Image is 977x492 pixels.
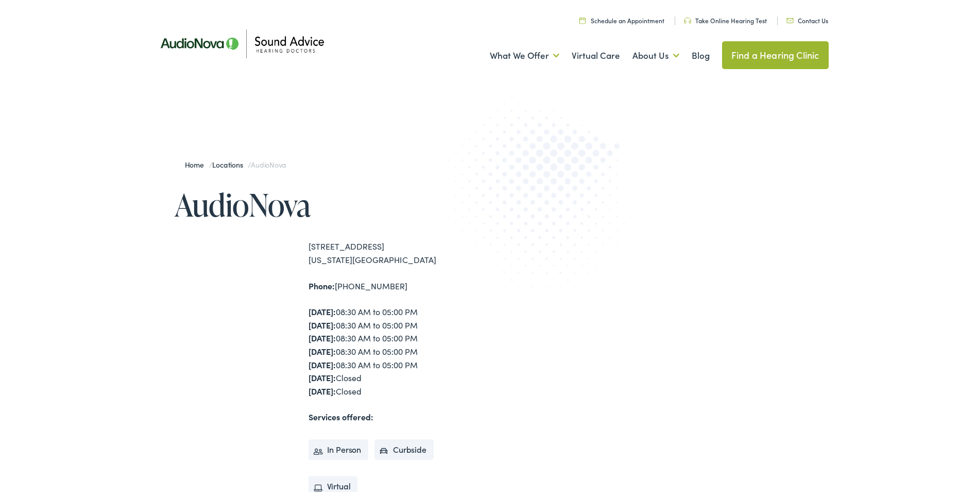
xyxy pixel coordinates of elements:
[572,37,620,75] a: Virtual Care
[308,411,373,422] strong: Services offered:
[374,439,434,460] li: Curbside
[490,37,559,75] a: What We Offer
[579,17,586,24] img: Calendar icon in a unique green color, symbolizing scheduling or date-related features.
[251,159,286,170] span: AudioNova
[786,18,794,23] img: Icon representing mail communication in a unique green color, indicative of contact or communicat...
[308,319,336,331] strong: [DATE]:
[579,16,664,25] a: Schedule an Appointment
[308,372,336,383] strong: [DATE]:
[684,16,767,25] a: Take Online Hearing Test
[722,41,829,69] a: Find a Hearing Clinic
[308,305,489,398] div: 08:30 AM to 05:00 PM 08:30 AM to 05:00 PM 08:30 AM to 05:00 PM 08:30 AM to 05:00 PM 08:30 AM to 0...
[308,306,336,317] strong: [DATE]:
[308,280,335,291] strong: Phone:
[786,16,828,25] a: Contact Us
[308,240,489,266] div: [STREET_ADDRESS] [US_STATE][GEOGRAPHIC_DATA]
[308,439,369,460] li: In Person
[212,159,248,170] a: Locations
[308,346,336,357] strong: [DATE]:
[632,37,679,75] a: About Us
[185,159,286,170] span: / /
[185,159,209,170] a: Home
[308,359,336,370] strong: [DATE]:
[175,188,489,222] h1: AudioNova
[308,332,336,343] strong: [DATE]:
[684,18,691,24] img: Headphone icon in a unique green color, suggesting audio-related services or features.
[308,280,489,293] div: [PHONE_NUMBER]
[692,37,710,75] a: Blog
[308,385,336,397] strong: [DATE]:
